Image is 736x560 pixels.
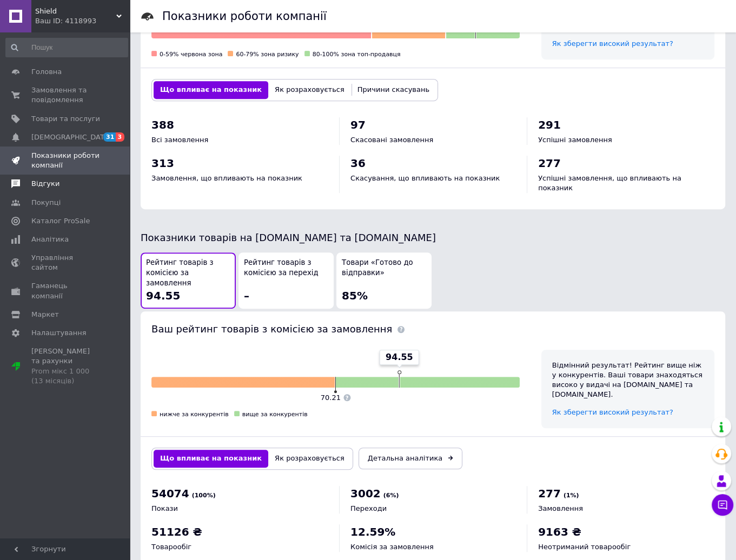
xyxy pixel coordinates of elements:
[242,411,308,418] span: вище за конкурентів
[31,253,100,272] span: Управління сайтом
[359,448,462,469] a: Детальна аналітика
[538,157,561,170] span: 277
[538,543,631,551] span: Неотриманий товарообіг
[5,38,128,57] input: Пошук
[154,81,268,98] button: Що впливає на показник
[538,487,561,500] span: 277
[552,361,704,400] div: Відмінний результат! Рейтинг вище ніж у конкурентів. Ваші товари знаходяться високо у видачі на [...
[31,235,69,244] span: Аналітика
[238,252,334,309] button: Рейтинг товарів з комісією за перехід–
[538,504,583,512] span: Замовлення
[350,504,387,512] span: Переходи
[236,51,299,58] span: 60-79% зона ризику
[35,6,116,16] span: Shield
[350,136,433,144] span: Скасовані замовлення
[31,216,90,226] span: Каталог ProSale
[244,289,249,302] span: –
[151,487,189,500] span: 54074
[31,328,87,338] span: Налаштування
[31,346,100,386] span: [PERSON_NAME] та рахунки
[103,132,116,142] span: 31
[350,118,366,131] span: 97
[563,492,579,499] span: (1%)
[31,132,111,142] span: [DEMOGRAPHIC_DATA]
[31,310,59,319] span: Маркет
[151,504,178,512] span: Покази
[192,492,216,499] span: (100%)
[31,85,100,105] span: Замовлення та повідомлення
[383,492,399,499] span: (6%)
[350,525,395,538] span: 12.59%
[313,51,401,58] span: 80-100% зона топ-продавця
[321,394,341,402] span: 70.21
[350,543,434,551] span: Комісія за замовлення
[146,258,230,288] span: Рейтинг товарів з комісією за замовлення
[386,351,413,363] span: 94.55
[151,174,302,182] span: Замовлення, що впливають на показник
[141,252,236,309] button: Рейтинг товарів з комісією за замовлення94.55
[538,174,681,192] span: Успішні замовлення, що впливають на показник
[350,157,366,170] span: 36
[31,114,100,124] span: Товари та послуги
[336,252,432,309] button: Товари «Готово до відправки»85%
[538,136,612,144] span: Успішні замовлення
[268,81,351,98] button: Як розраховується
[31,179,59,189] span: Відгуки
[151,136,208,144] span: Всі замовлення
[154,450,268,467] button: Що впливає на показник
[146,289,180,302] span: 94.55
[268,450,351,467] button: Як розраховується
[141,232,436,243] span: Показники товарів на [DOMAIN_NAME] та [DOMAIN_NAME]
[151,323,392,335] span: Ваш рейтинг товарів з комісією за замовлення
[351,81,436,98] button: Причини скасувань
[244,258,328,278] span: Рейтинг товарів з комісією за перехід
[151,543,191,551] span: Товарообіг
[151,525,202,538] span: 51126 ₴
[538,525,581,538] span: 9163 ₴
[151,157,174,170] span: 313
[116,132,124,142] span: 3
[350,487,381,500] span: 3002
[342,289,368,302] span: 85%
[31,151,100,170] span: Показники роботи компанії
[31,198,61,208] span: Покупці
[552,408,673,416] a: Як зберегти високий результат?
[342,258,426,278] span: Товари «Готово до відправки»
[160,51,222,58] span: 0-59% червона зона
[31,366,100,386] div: Prom мікс 1 000 (13 місяців)
[151,118,174,131] span: 388
[160,411,229,418] span: нижче за конкурентів
[350,174,500,182] span: Скасування, що впливають на показник
[31,281,100,301] span: Гаманець компанії
[162,10,327,23] h1: Показники роботи компанії
[712,494,733,516] button: Чат з покупцем
[552,39,673,48] a: Як зберегти високий результат?
[31,67,62,77] span: Головна
[35,16,130,26] div: Ваш ID: 4118993
[538,118,561,131] span: 291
